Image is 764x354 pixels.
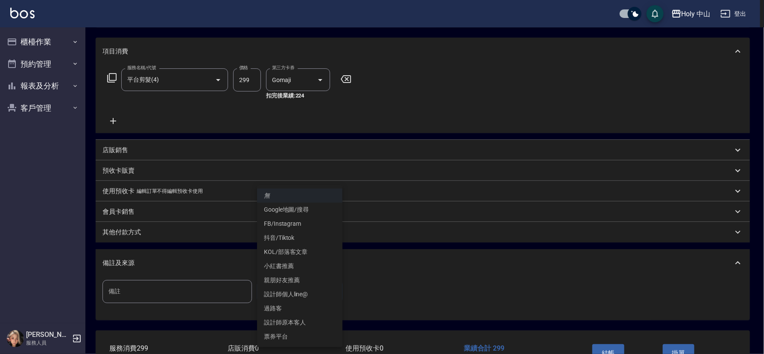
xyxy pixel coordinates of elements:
[257,203,342,217] li: Google地圖/搜尋
[257,316,342,330] li: 設計師原本客人
[257,245,342,259] li: KOL/部落客文章
[257,217,342,231] li: FB/Instagram
[257,273,342,287] li: 親朋好友推薦
[257,287,342,301] li: 設計師個人line@
[257,301,342,316] li: 過路客
[264,191,270,200] em: 無
[257,231,342,245] li: 抖音/Tiktok
[257,259,342,273] li: 小紅書推薦
[257,330,342,344] li: 票券平台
